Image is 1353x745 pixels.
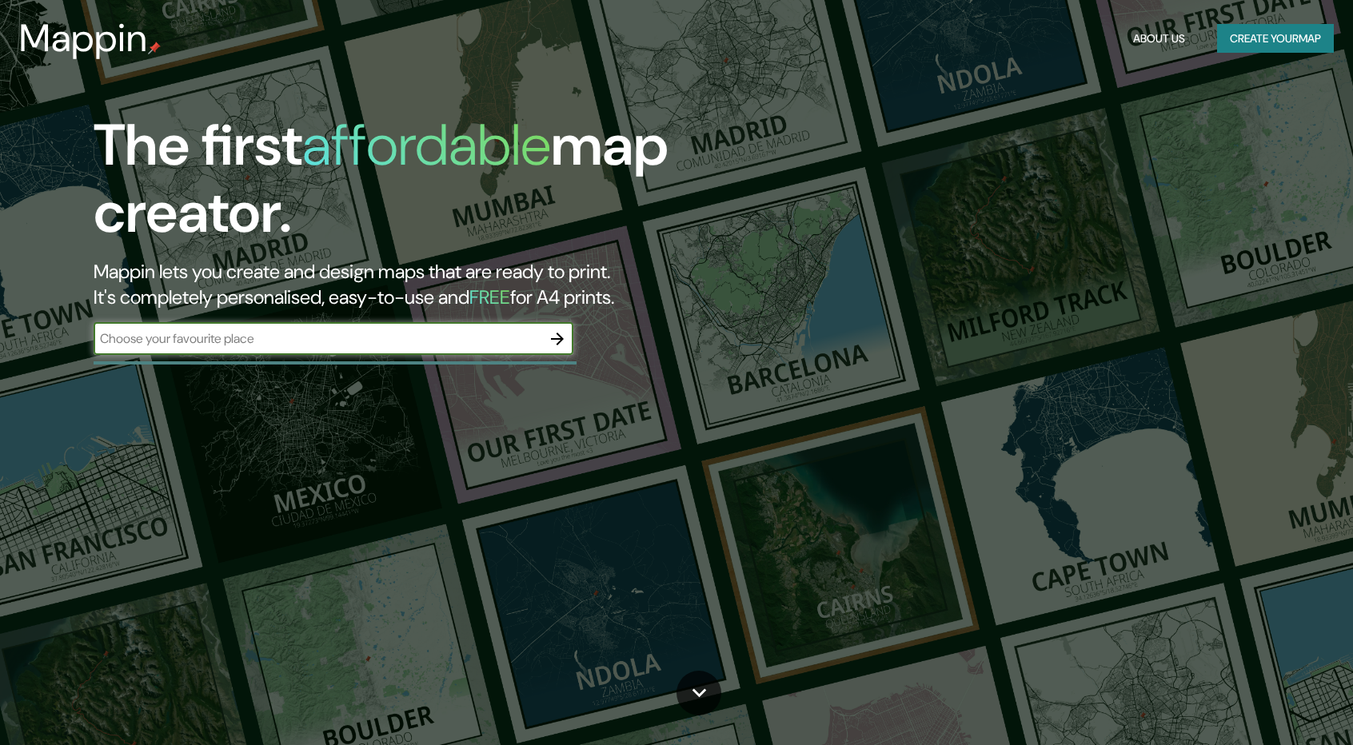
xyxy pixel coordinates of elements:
button: Create yourmap [1217,24,1334,54]
h3: Mappin [19,16,148,61]
h1: The first map creator. [94,112,770,259]
h5: FREE [469,285,510,309]
h2: Mappin lets you create and design maps that are ready to print. It's completely personalised, eas... [94,259,770,310]
button: About Us [1127,24,1191,54]
img: mappin-pin [148,42,161,54]
input: Choose your favourite place [94,329,541,348]
h1: affordable [302,108,551,182]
